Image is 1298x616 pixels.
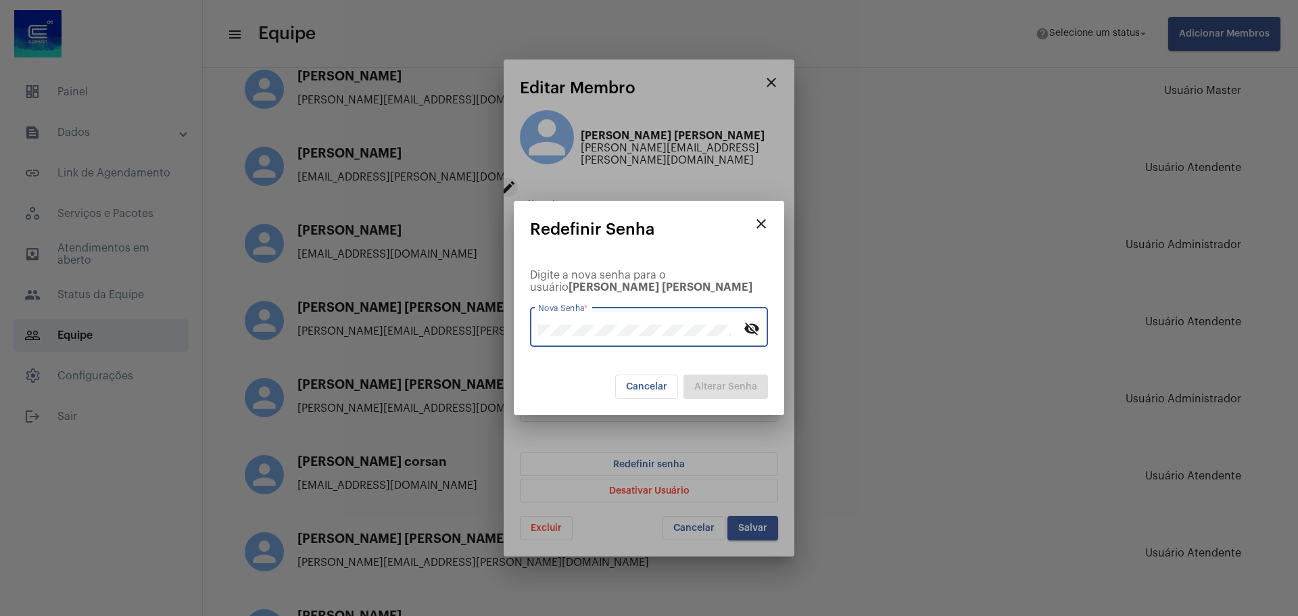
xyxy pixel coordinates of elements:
[530,220,748,238] mat-card-title: Redefinir Senha
[530,269,768,293] p: Digite a nova senha para o usuário
[753,216,769,232] mat-icon: close
[626,382,667,392] span: Cancelar
[744,320,760,336] mat-icon: visibility_off
[683,375,768,399] button: Alterar Senha
[694,382,757,392] span: Alterar Senha
[615,375,678,399] button: Cancelar
[569,282,752,293] strong: [PERSON_NAME] [PERSON_NAME]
